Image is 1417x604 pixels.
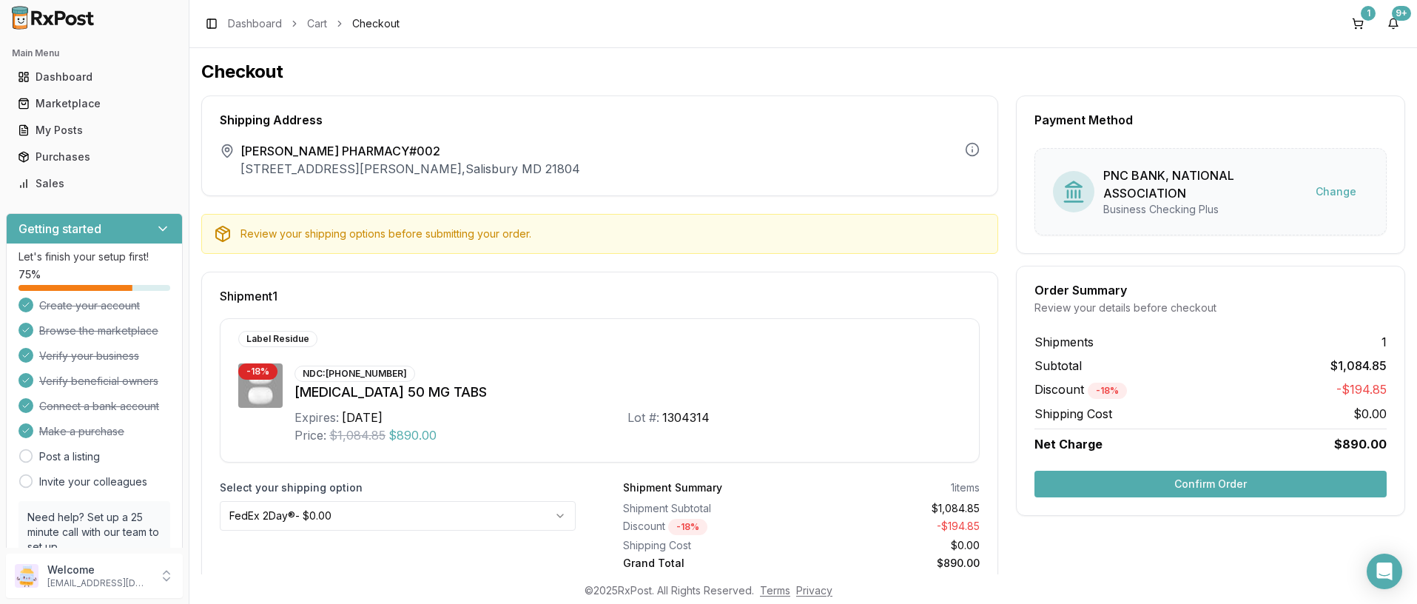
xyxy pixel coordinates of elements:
[238,363,283,408] img: Ubrelvy 50 MG TABS
[1034,382,1127,397] span: Discount
[807,519,980,535] div: - $194.85
[1103,202,1304,217] div: Business Checking Plus
[329,426,386,444] span: $1,084.85
[1367,554,1402,589] div: Open Intercom Messenger
[220,290,277,302] span: Shipment 1
[1034,284,1387,296] div: Order Summary
[1381,12,1405,36] button: 9+
[6,172,183,195] button: Sales
[294,409,339,426] div: Expires:
[220,480,576,495] label: Select your shipping option
[1034,301,1387,315] div: Review your details before checkout
[623,480,722,495] div: Shipment Summary
[1103,167,1304,202] div: PNC BANK, NATIONAL ASSOCIATION
[294,426,326,444] div: Price:
[951,480,980,495] div: 1 items
[1304,178,1368,205] button: Change
[6,92,183,115] button: Marketplace
[307,16,327,31] a: Cart
[6,145,183,169] button: Purchases
[1346,12,1370,36] button: 1
[623,538,795,553] div: Shipping Cost
[1334,435,1387,453] span: $890.00
[6,118,183,142] button: My Posts
[1034,405,1112,423] span: Shipping Cost
[240,226,986,241] div: Review your shipping options before submitting your order.
[238,363,277,380] div: - 18 %
[18,267,41,282] span: 75 %
[39,474,147,489] a: Invite your colleagues
[18,249,170,264] p: Let's finish your setup first!
[342,409,383,426] div: [DATE]
[12,64,177,90] a: Dashboard
[27,510,161,554] p: Need help? Set up a 25 minute call with our team to set up.
[6,6,101,30] img: RxPost Logo
[623,519,795,535] div: Discount
[39,349,139,363] span: Verify your business
[1088,383,1127,399] div: - 18 %
[627,409,659,426] div: Lot #:
[623,556,795,571] div: Grand Total
[294,382,961,403] div: [MEDICAL_DATA] 50 MG TABS
[1034,471,1387,497] button: Confirm Order
[1034,357,1082,375] span: Subtotal
[39,323,158,338] span: Browse the marketplace
[18,70,171,84] div: Dashboard
[39,374,158,389] span: Verify beneficial owners
[388,426,437,444] span: $890.00
[623,501,795,516] div: Shipment Subtotal
[662,409,710,426] div: 1304314
[1361,6,1376,21] div: 1
[15,564,38,588] img: User avatar
[240,160,580,178] p: [STREET_ADDRESS][PERSON_NAME] , Salisbury MD 21804
[228,16,400,31] nav: breadcrumb
[47,563,150,577] p: Welcome
[1034,333,1094,351] span: Shipments
[18,123,171,138] div: My Posts
[1034,437,1103,452] span: Net Charge
[6,65,183,89] button: Dashboard
[12,170,177,197] a: Sales
[12,144,177,170] a: Purchases
[294,366,415,382] div: NDC: [PHONE_NUMBER]
[1353,405,1387,423] span: $0.00
[12,90,177,117] a: Marketplace
[352,16,400,31] span: Checkout
[39,399,159,414] span: Connect a bank account
[796,584,832,597] a: Privacy
[220,114,980,126] div: Shipping Address
[668,519,707,535] div: - 18 %
[39,298,140,313] span: Create your account
[240,142,580,160] span: [PERSON_NAME] PHARMACY#002
[807,501,980,516] div: $1,084.85
[1392,6,1411,21] div: 9+
[1034,114,1387,126] div: Payment Method
[201,60,1405,84] h1: Checkout
[12,47,177,59] h2: Main Menu
[18,96,171,111] div: Marketplace
[807,556,980,571] div: $890.00
[760,584,790,597] a: Terms
[12,117,177,144] a: My Posts
[18,176,171,191] div: Sales
[1336,380,1387,399] span: -$194.85
[238,331,317,347] div: Label Residue
[228,16,282,31] a: Dashboard
[18,220,101,238] h3: Getting started
[18,150,171,164] div: Purchases
[807,538,980,553] div: $0.00
[39,424,124,439] span: Make a purchase
[39,449,100,464] a: Post a listing
[47,577,150,589] p: [EMAIL_ADDRESS][DOMAIN_NAME]
[1330,357,1387,375] span: $1,084.85
[1381,333,1387,351] span: 1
